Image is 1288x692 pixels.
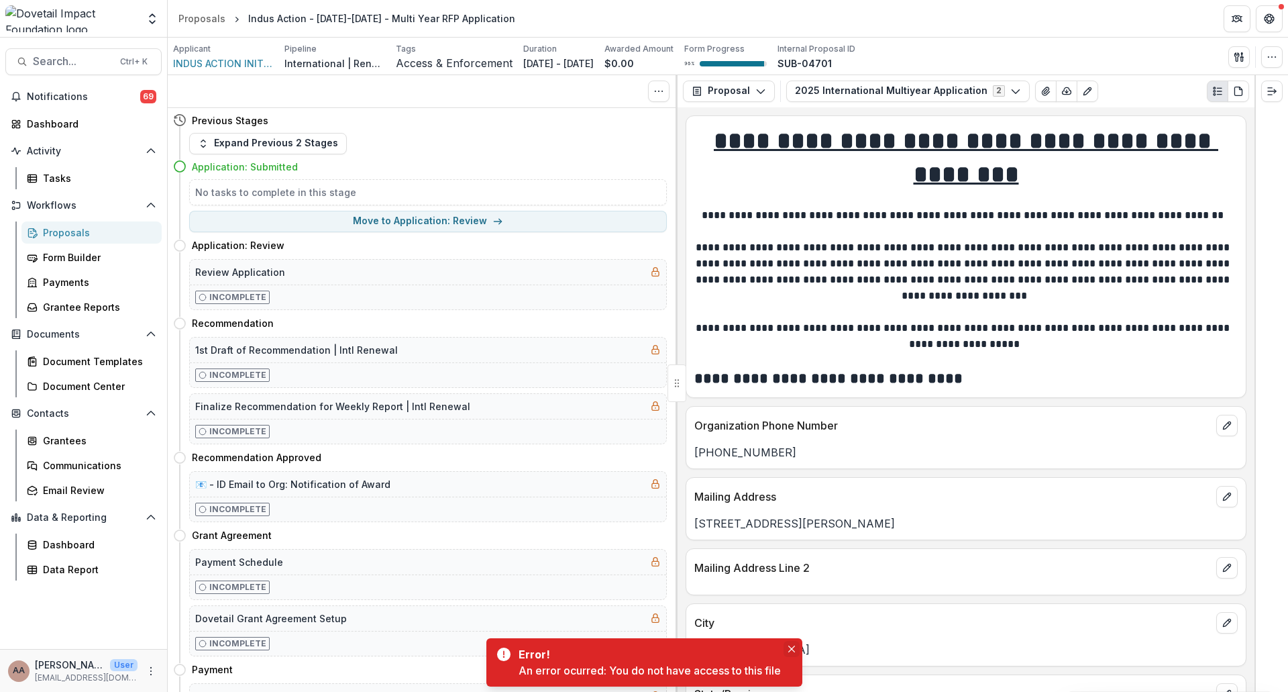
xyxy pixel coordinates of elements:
[694,417,1211,434] p: Organization Phone Number
[43,458,151,473] div: Communications
[195,343,398,357] h5: 1st Draft of Recommendation | Intl Renewal
[209,503,266,515] p: Incomplete
[5,48,162,75] button: Search...
[21,221,162,244] a: Proposals
[35,672,138,684] p: [EMAIL_ADDRESS][DOMAIN_NAME]
[5,5,138,32] img: Dovetail Impact Foundation logo
[189,133,347,154] button: Expand Previous 2 Stages
[209,291,266,303] p: Incomplete
[523,43,557,55] p: Duration
[777,43,855,55] p: Internal Proposal ID
[248,11,515,26] div: Indus Action - [DATE]-[DATE] - Multi Year RFP Application
[5,86,162,107] button: Notifications69
[1216,415,1238,436] button: edit
[694,642,1238,658] p: [GEOGRAPHIC_DATA]
[1216,557,1238,579] button: edit
[5,140,162,162] button: Open Activity
[694,515,1238,532] p: [STREET_ADDRESS][PERSON_NAME]
[683,81,775,102] button: Proposal
[143,663,159,679] button: More
[189,211,667,232] button: Move to Application: Review
[604,56,634,70] p: $0.00
[21,271,162,293] a: Payments
[209,369,266,381] p: Incomplete
[1228,81,1249,102] button: PDF view
[178,11,225,26] div: Proposals
[117,54,150,69] div: Ctrl + K
[1256,5,1283,32] button: Get Help
[5,507,162,528] button: Open Data & Reporting
[27,408,140,419] span: Contacts
[21,350,162,373] a: Document Templates
[192,528,272,542] h4: Grant Agreement
[173,9,521,28] nav: breadcrumb
[140,90,156,103] span: 69
[192,160,298,174] h4: Application: Submitted
[192,238,284,252] h4: Application: Review
[43,434,151,448] div: Grantees
[648,81,669,102] button: Toggle View Cancelled Tasks
[43,171,151,185] div: Tasks
[684,43,745,55] p: Form Progress
[5,195,162,216] button: Open Workflows
[27,91,140,103] span: Notifications
[173,56,274,70] a: INDUS ACTION INITIATIVES
[192,450,321,464] h4: Recommendation Approved
[21,375,162,397] a: Document Center
[192,662,233,677] h4: Payment
[43,275,151,289] div: Payments
[195,555,283,569] h5: Payment Schedule
[195,399,470,413] h5: Finalize Recommendation for Weekly Report | Intl Renewal
[35,658,105,672] p: [PERSON_NAME] [PERSON_NAME]
[523,56,594,70] p: [DATE] - [DATE]
[1035,81,1057,102] button: View Attached Files
[786,81,1030,102] button: 2025 International Multiyear Application2
[396,57,513,70] span: Access & Enforcement
[173,43,211,55] p: Applicant
[1077,81,1098,102] button: Edit as form
[604,43,674,55] p: Awarded Amount
[173,9,231,28] a: Proposals
[195,477,390,491] h5: 📧 - ID Email to Org: Notification of Award
[684,59,694,68] p: 96 %
[1207,81,1228,102] button: Plaintext view
[143,5,162,32] button: Open entity switcher
[694,444,1238,460] p: [PHONE_NUMBER]
[209,638,266,650] p: Incomplete
[27,146,140,157] span: Activity
[209,581,266,593] p: Incomplete
[21,430,162,452] a: Grantees
[192,113,268,128] h4: Previous Stages
[694,615,1211,631] p: City
[43,379,151,393] div: Document Center
[43,354,151,368] div: Document Templates
[43,226,151,240] div: Proposals
[1261,81,1283,102] button: Expand right
[43,483,151,497] div: Email Review
[694,560,1211,576] p: Mailing Address Line 2
[784,641,800,657] button: Close
[27,200,140,211] span: Workflows
[396,43,416,55] p: Tags
[519,662,781,679] div: An error ocurred: You do not have access to this file
[21,534,162,556] a: Dashboard
[21,479,162,501] a: Email Review
[43,562,151,577] div: Data Report
[33,55,112,68] span: Search...
[5,403,162,424] button: Open Contacts
[27,117,151,131] div: Dashboard
[43,300,151,314] div: Grantee Reports
[777,56,832,70] p: SUB-04701
[27,512,140,524] span: Data & Reporting
[1216,486,1238,507] button: edit
[27,329,140,340] span: Documents
[1216,612,1238,634] button: edit
[694,489,1211,505] p: Mailing Address
[5,113,162,135] a: Dashboard
[43,250,151,264] div: Form Builder
[192,316,274,330] h4: Recommendation
[284,56,385,70] p: International | Renewal Pipeline
[1224,5,1250,32] button: Partners
[195,185,661,199] h5: No tasks to complete in this stage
